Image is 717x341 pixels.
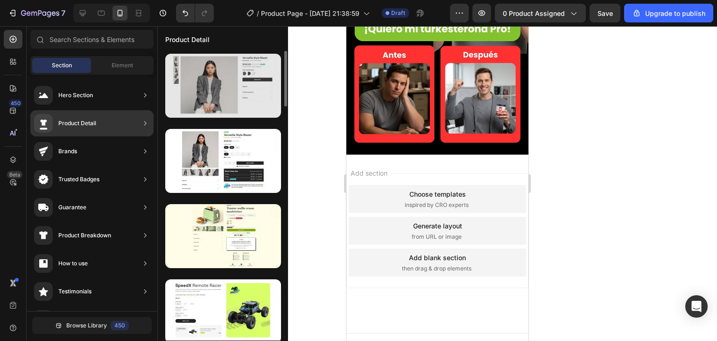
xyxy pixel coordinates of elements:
div: Trusted Badges [58,175,99,184]
div: 450 [111,321,129,330]
button: 7 [4,4,70,22]
input: Search Sections & Elements [30,30,154,49]
div: Undo/Redo [176,4,214,22]
div: Product Detail [58,119,96,128]
div: Testimonials [58,287,91,296]
span: 0 product assigned [503,8,565,18]
span: Element [112,61,133,70]
div: Brands [58,147,77,156]
div: How to use [58,259,88,268]
span: Draft [391,9,405,17]
div: Hero Section [58,91,93,100]
div: Product Breakdown [58,231,111,240]
div: Open Intercom Messenger [685,295,708,318]
div: Upgrade to publish [632,8,705,18]
span: Section [52,61,72,70]
button: Browse Library450 [32,317,152,334]
span: / [257,8,259,18]
div: Beta [7,171,22,178]
span: Product Page - [DATE] 21:38:59 [261,8,359,18]
button: Save [590,4,620,22]
button: Upgrade to publish [624,4,713,22]
p: 7 [61,7,65,19]
div: 450 [9,99,22,107]
iframe: Design area [346,26,528,341]
span: Save [597,9,613,17]
div: Guarantee [58,203,86,212]
button: 0 product assigned [495,4,586,22]
span: Browse Library [66,321,107,330]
